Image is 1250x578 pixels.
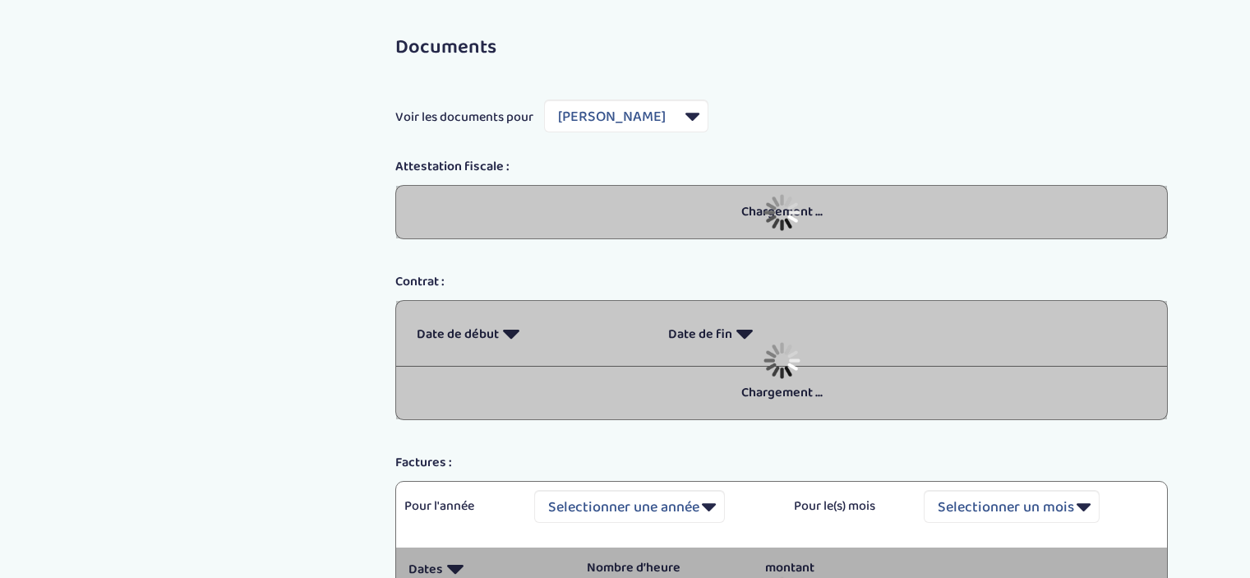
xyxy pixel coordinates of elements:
[395,108,533,127] span: Voir les documents pour
[794,497,899,516] p: Pour le(s) mois
[383,157,1180,177] div: Attestation fiscale :
[383,272,1180,292] div: Contrat :
[763,194,800,231] img: loader_sticker.gif
[383,453,1180,473] div: Factures :
[763,342,800,379] img: loader_sticker.gif
[395,37,1168,58] h3: Documents
[404,497,510,516] p: Pour l'année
